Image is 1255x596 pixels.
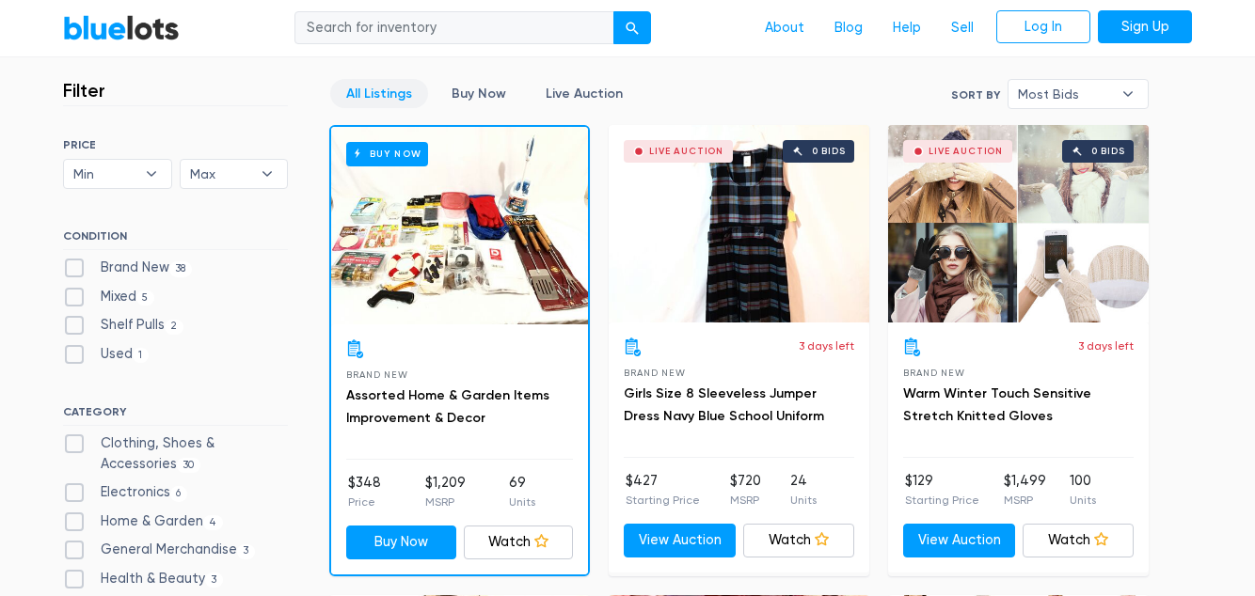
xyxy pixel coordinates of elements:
[331,127,588,324] a: Buy Now
[626,492,700,509] p: Starting Price
[1098,10,1192,44] a: Sign Up
[1091,147,1125,156] div: 0 bids
[63,405,288,426] h6: CATEGORY
[133,348,149,363] span: 1
[348,494,381,510] p: Price
[425,473,466,510] li: $1,209
[624,524,736,557] a: View Auction
[63,287,154,307] label: Mixed
[903,524,1015,557] a: View Auction
[936,10,989,46] a: Sell
[1004,471,1046,509] li: $1,499
[624,368,685,378] span: Brand New
[530,79,639,108] a: Live Auction
[1070,471,1096,509] li: 100
[903,385,1091,424] a: Warm Winter Touch Sensitive Stretch Knitted Gloves
[63,482,187,503] label: Electronics
[237,544,255,559] span: 3
[346,369,407,380] span: Brand New
[1023,524,1135,557] a: Watch
[346,387,549,426] a: Assorted Home & Garden Items Improvement & Decor
[190,160,252,188] span: Max
[819,10,878,46] a: Blog
[905,492,979,509] p: Starting Price
[132,160,171,188] b: ▾
[346,142,428,165] h6: Buy Now
[929,147,1003,156] div: Live Auction
[346,525,456,559] a: Buy Now
[730,492,761,509] p: MSRP
[649,147,723,156] div: Live Auction
[743,524,855,557] a: Watch
[730,471,761,509] li: $720
[1070,492,1096,509] p: Units
[790,471,817,509] li: 24
[436,79,522,108] a: Buy Now
[951,86,1000,103] label: Sort By
[609,125,869,322] a: Live Auction 0 bids
[790,492,817,509] p: Units
[63,511,223,532] label: Home & Garden
[170,486,187,501] span: 6
[294,11,614,45] input: Search for inventory
[63,344,149,365] label: Used
[903,368,964,378] span: Brand New
[136,290,154,306] span: 5
[878,10,936,46] a: Help
[1078,337,1134,354] p: 3 days left
[812,147,846,156] div: 0 bids
[203,515,223,530] span: 4
[63,14,180,41] a: BlueLots
[165,320,183,335] span: 2
[205,572,223,588] span: 3
[1004,492,1046,509] p: MSRP
[425,494,466,510] p: MSRP
[509,473,535,510] li: 69
[905,471,979,509] li: $129
[509,494,535,510] p: Units
[63,540,255,560] label: General Merchandise
[330,79,428,108] a: All Listings
[63,433,288,474] label: Clothing, Shoes & Accessories
[464,525,574,559] a: Watch
[177,458,200,473] span: 30
[750,10,819,46] a: About
[63,315,183,336] label: Shelf Pulls
[1108,80,1148,108] b: ▾
[799,337,854,354] p: 3 days left
[63,258,192,278] label: Brand New
[626,471,700,509] li: $427
[996,10,1090,44] a: Log In
[63,569,223,589] label: Health & Beauty
[888,125,1149,322] a: Live Auction 0 bids
[73,160,135,188] span: Min
[63,138,288,151] h6: PRICE
[1018,80,1112,108] span: Most Bids
[169,261,192,276] span: 38
[624,385,824,424] a: Girls Size 8 Sleeveless Jumper Dress Navy Blue School Uniform
[247,160,287,188] b: ▾
[348,473,381,510] li: $348
[63,229,288,250] h6: CONDITION
[63,79,105,102] h3: Filter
